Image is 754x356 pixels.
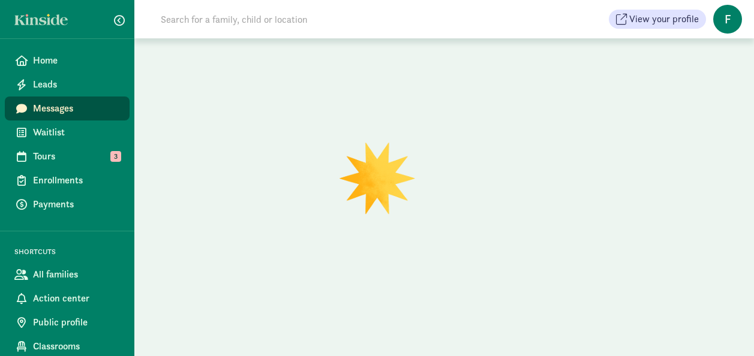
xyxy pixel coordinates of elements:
[33,101,120,116] span: Messages
[629,12,699,26] span: View your profile
[5,96,130,120] a: Messages
[5,49,130,73] a: Home
[33,77,120,92] span: Leads
[5,120,130,144] a: Waitlist
[5,310,130,334] a: Public profile
[5,144,130,168] a: Tours 3
[154,7,490,31] input: Search for a family, child or location
[33,339,120,354] span: Classrooms
[5,73,130,96] a: Leads
[5,263,130,286] a: All families
[33,315,120,330] span: Public profile
[110,151,121,162] span: 3
[5,286,130,310] a: Action center
[5,192,130,216] a: Payments
[5,168,130,192] a: Enrollments
[33,53,120,68] span: Home
[609,10,706,29] button: View your profile
[33,267,120,282] span: All families
[33,291,120,306] span: Action center
[33,149,120,164] span: Tours
[713,5,742,34] span: f
[33,197,120,212] span: Payments
[33,125,120,140] span: Waitlist
[33,173,120,188] span: Enrollments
